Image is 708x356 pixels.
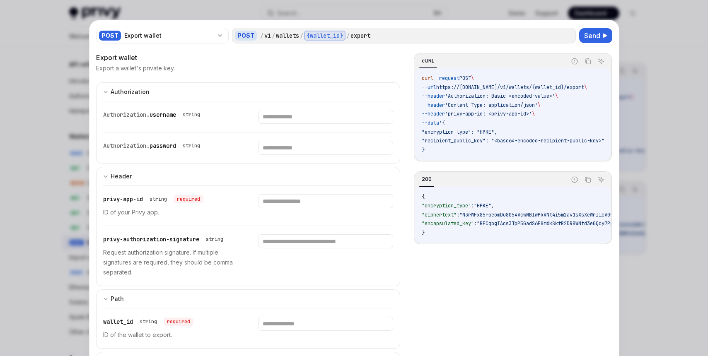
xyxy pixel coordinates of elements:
[103,207,238,217] p: ID of your Privy app.
[584,84,587,91] span: \
[96,82,401,101] button: expand input section
[422,75,433,82] span: curl
[235,31,257,41] div: POST
[300,31,303,40] div: /
[422,137,604,144] span: "recipient_public_key": "<base64-encoded-recipient-public-key>"
[459,212,651,218] span: "N3rWFx85foeomDu8054VcwNBIwPkVNt4i5m2av1sXsXeWrIicVGwutFist12MmnI"
[474,202,491,209] span: "HPKE"
[433,75,459,82] span: --request
[569,174,580,185] button: Report incorrect code
[584,31,600,41] span: Send
[491,202,494,209] span: ,
[150,142,176,149] span: password
[111,87,150,97] div: Authorization
[103,142,150,149] span: Authorization.
[538,102,541,108] span: \
[419,174,434,184] div: 200
[422,93,445,99] span: --header
[276,31,299,40] div: wallets
[422,102,445,108] span: --header
[111,294,124,304] div: Path
[103,194,203,204] div: privy-app-id
[272,31,275,40] div: /
[346,31,350,40] div: /
[174,195,203,203] div: required
[422,120,439,126] span: --data
[103,110,203,120] div: Authorization.username
[457,212,459,218] span: :
[96,53,401,63] div: Export wallet
[96,167,401,185] button: expand input section
[422,212,457,218] span: "ciphertext"
[164,318,193,326] div: required
[422,220,474,227] span: "encapsulated_key"
[103,317,193,327] div: wallet_id
[304,31,346,41] div: {wallet_id}
[569,56,580,67] button: Report incorrect code
[439,120,445,126] span: '{
[103,330,238,340] p: ID of the wallet to export.
[264,31,271,40] div: v1
[555,93,558,99] span: \
[260,31,263,40] div: /
[582,56,593,67] button: Copy the contents from the code block
[103,141,203,151] div: Authorization.password
[596,174,607,185] button: Ask AI
[445,93,555,99] span: 'Authorization: Basic <encoded-value>'
[532,111,535,117] span: \
[471,75,474,82] span: \
[422,202,471,209] span: "encryption_type"
[582,174,593,185] button: Copy the contents from the code block
[422,111,445,117] span: --header
[422,147,428,153] span: }'
[150,111,176,118] span: username
[350,31,370,40] div: export
[96,64,175,72] p: Export a wallet's private key.
[96,27,229,44] button: POSTExport wallet
[124,31,213,40] div: Export wallet
[111,171,132,181] div: Header
[596,56,607,67] button: Ask AI
[422,193,425,200] span: {
[419,56,437,66] div: cURL
[103,318,133,325] span: wallet_id
[103,234,227,244] div: privy-authorization-signature
[103,248,238,277] p: Request authorization signature. If multiple signatures are required, they should be comma separa...
[471,202,474,209] span: :
[422,129,497,135] span: "encryption_type": "HPKE",
[579,28,612,43] button: Send
[459,75,471,82] span: POST
[99,31,121,41] div: POST
[103,195,143,203] span: privy-app-id
[422,84,436,91] span: --url
[474,220,477,227] span: :
[445,102,538,108] span: 'Content-Type: application/json'
[445,111,532,117] span: 'privy-app-id: <privy-app-id>'
[96,289,401,308] button: expand input section
[103,111,150,118] span: Authorization.
[436,84,584,91] span: https://[DOMAIN_NAME]/v1/wallets/{wallet_id}/export
[103,236,199,243] span: privy-authorization-signature
[422,229,425,236] span: }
